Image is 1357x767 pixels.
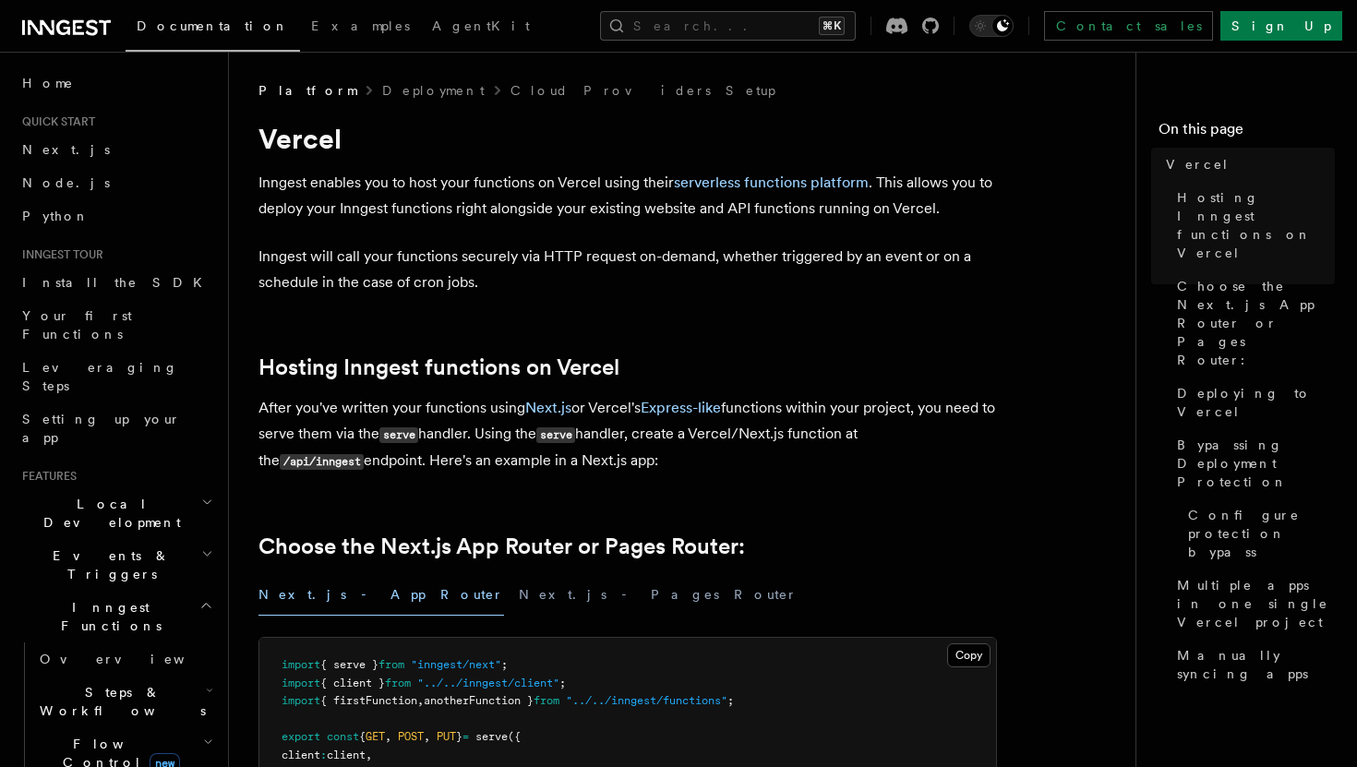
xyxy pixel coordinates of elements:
[359,730,366,743] span: {
[327,730,359,743] span: const
[566,694,727,707] span: "../../inngest/functions"
[1177,436,1335,491] span: Bypassing Deployment Protection
[1170,181,1335,270] a: Hosting Inngest functions on Vercel
[137,18,289,33] span: Documentation
[641,399,721,416] a: Express-like
[1181,498,1335,569] a: Configure protection bypass
[1159,148,1335,181] a: Vercel
[1170,428,1335,498] a: Bypassing Deployment Protection
[22,175,110,190] span: Node.js
[258,533,745,559] a: Choose the Next.js App Router or Pages Router:
[126,6,300,52] a: Documentation
[15,487,217,539] button: Local Development
[258,81,356,100] span: Platform
[508,730,521,743] span: ({
[15,469,77,484] span: Features
[432,18,530,33] span: AgentKit
[366,749,372,761] span: ,
[501,658,508,671] span: ;
[22,142,110,157] span: Next.js
[600,11,856,41] button: Search...⌘K
[282,658,320,671] span: import
[258,574,504,616] button: Next.js - App Router
[674,174,869,191] a: serverless functions platform
[417,677,559,689] span: "../../inngest/client"
[15,299,217,351] a: Your first Functions
[22,275,213,290] span: Install the SDK
[15,539,217,591] button: Events & Triggers
[1177,384,1335,421] span: Deploying to Vercel
[15,266,217,299] a: Install the SDK
[282,730,320,743] span: export
[300,6,421,50] a: Examples
[1177,277,1335,369] span: Choose the Next.js App Router or Pages Router:
[15,546,201,583] span: Events & Triggers
[320,677,385,689] span: { client }
[1170,270,1335,377] a: Choose the Next.js App Router or Pages Router:
[456,730,462,743] span: }
[15,247,103,262] span: Inngest tour
[379,427,418,443] code: serve
[1177,576,1335,631] span: Multiple apps in one single Vercel project
[32,676,217,727] button: Steps & Workflows
[969,15,1014,37] button: Toggle dark mode
[22,308,132,342] span: Your first Functions
[15,351,217,402] a: Leveraging Steps
[424,694,534,707] span: anotherFunction }
[320,749,327,761] span: :
[15,199,217,233] a: Python
[1170,569,1335,639] a: Multiple apps in one single Vercel project
[727,694,734,707] span: ;
[15,133,217,166] a: Next.js
[536,427,575,443] code: serve
[320,694,417,707] span: { firstFunction
[462,730,469,743] span: =
[1177,646,1335,683] span: Manually syncing apps
[15,591,217,642] button: Inngest Functions
[258,395,997,474] p: After you've written your functions using or Vercel's functions within your project, you need to ...
[280,454,364,470] code: /api/inngest
[22,209,90,223] span: Python
[417,694,424,707] span: ,
[519,574,798,616] button: Next.js - Pages Router
[15,114,95,129] span: Quick start
[258,170,997,222] p: Inngest enables you to host your functions on Vercel using their . This allows you to deploy your...
[421,6,541,50] a: AgentKit
[1159,118,1335,148] h4: On this page
[385,730,391,743] span: ,
[1044,11,1213,41] a: Contact sales
[398,730,424,743] span: POST
[258,354,619,380] a: Hosting Inngest functions on Vercel
[819,17,845,35] kbd: ⌘K
[1170,377,1335,428] a: Deploying to Vercel
[366,730,385,743] span: GET
[258,122,997,155] h1: Vercel
[559,677,566,689] span: ;
[327,749,366,761] span: client
[385,677,411,689] span: from
[311,18,410,33] span: Examples
[424,730,430,743] span: ,
[32,683,206,720] span: Steps & Workflows
[1177,188,1335,262] span: Hosting Inngest functions on Vercel
[32,642,217,676] a: Overview
[15,495,201,532] span: Local Development
[378,658,404,671] span: from
[22,74,74,92] span: Home
[15,402,217,454] a: Setting up your app
[320,658,378,671] span: { serve }
[22,412,181,445] span: Setting up your app
[510,81,775,100] a: Cloud Providers Setup
[475,730,508,743] span: serve
[1220,11,1342,41] a: Sign Up
[382,81,485,100] a: Deployment
[40,652,230,666] span: Overview
[15,66,217,100] a: Home
[282,677,320,689] span: import
[437,730,456,743] span: PUT
[947,643,991,667] button: Copy
[525,399,571,416] a: Next.js
[282,694,320,707] span: import
[1170,639,1335,690] a: Manually syncing apps
[258,244,997,295] p: Inngest will call your functions securely via HTTP request on-demand, whether triggered by an eve...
